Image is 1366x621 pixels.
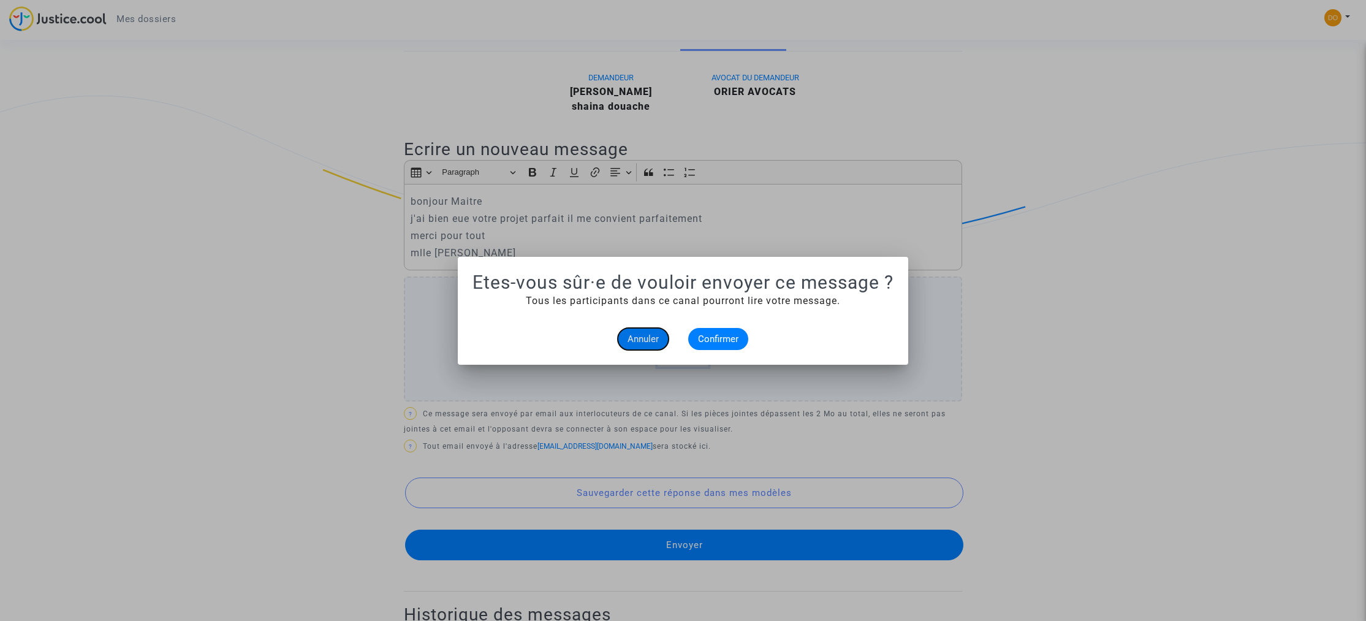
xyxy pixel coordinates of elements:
[618,328,669,350] button: Annuler
[698,333,738,345] span: Confirmer
[628,333,659,345] span: Annuler
[688,328,748,350] button: Confirmer
[472,272,894,294] h1: Etes-vous sûr·e de vouloir envoyer ce message ?
[526,295,840,307] span: Tous les participants dans ce canal pourront lire votre message.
